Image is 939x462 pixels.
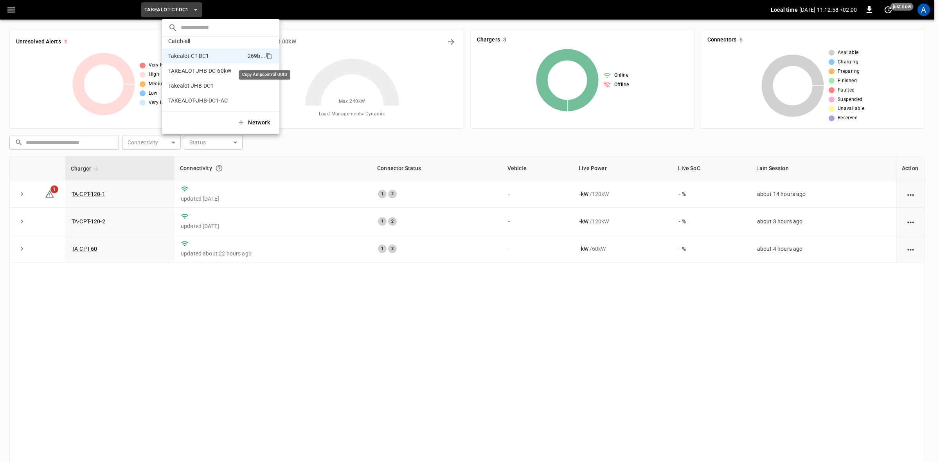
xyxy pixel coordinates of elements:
[168,52,245,60] p: Takealot-CT-DC1
[168,82,245,90] p: Takealot-JHB-DC1
[168,37,246,45] p: Catch-all
[265,51,273,61] div: copy
[168,67,246,75] p: TAKEALOT-JHB-DC-60kW
[168,97,246,104] p: TAKEALOT-JHB-DC1-AC
[232,115,276,131] button: Network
